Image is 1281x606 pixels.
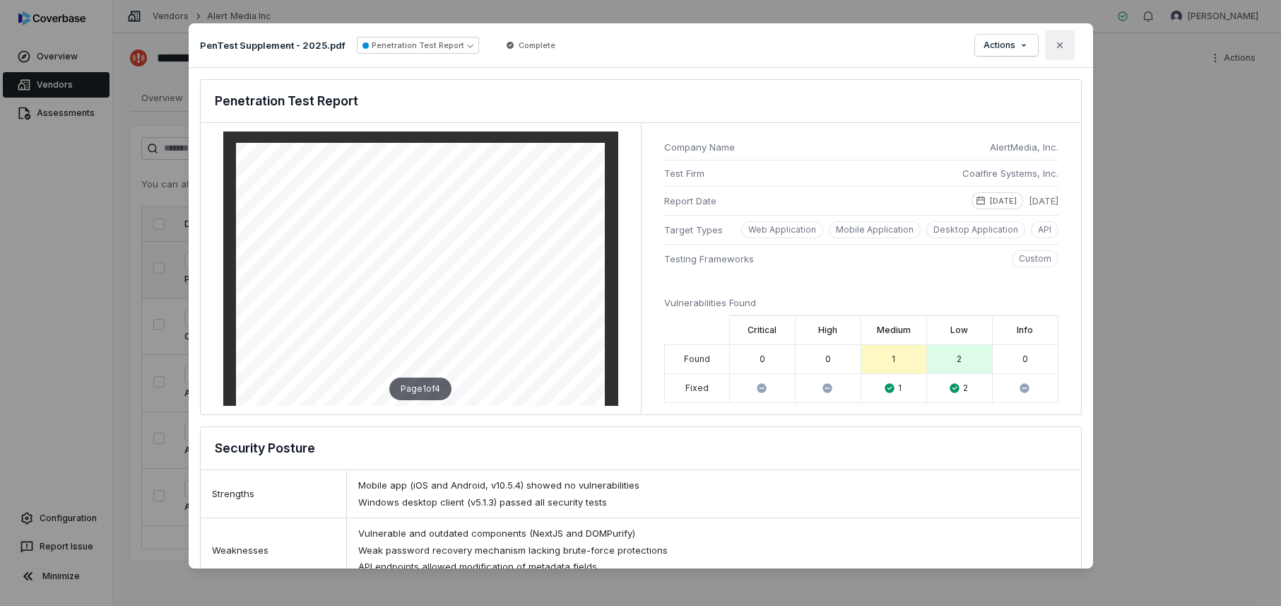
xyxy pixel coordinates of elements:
div: Weak password recovery mechanism lacking brute-force protections [358,544,1069,558]
span: Actions [984,40,1015,51]
p: [DATE] [990,195,1017,206]
p: Custom [1019,253,1051,264]
label: Medium [877,325,911,336]
div: Vulnerable and outdated components (NextJS and DOMPurify) [358,527,1069,541]
div: 0 [1022,354,1028,365]
div: 0 [760,354,765,365]
div: 1 [892,354,895,365]
h3: Penetration Test Report [215,91,358,111]
span: Company Name [664,140,979,154]
label: Critical [748,325,777,336]
div: 1 [885,383,902,394]
div: Strengths [201,470,348,518]
p: Mobile Application [836,224,914,235]
p: PenTest Supplement - 2025.pdf [200,39,346,52]
div: Page 1 of 4 [389,378,451,400]
p: Desktop Application [933,224,1018,235]
p: API [1038,224,1051,235]
span: Target Types [664,223,730,237]
div: 2 [950,383,968,394]
div: Mobile app (iOS and Android, v10.5.4) showed no vulnerabilities [358,479,1069,493]
span: Test Firm [664,166,951,180]
div: 0 [825,354,831,365]
span: Coalfire Systems, Inc. [962,166,1058,180]
span: Vulnerabilities Found [664,297,756,308]
span: Complete [519,40,555,51]
h3: Security Posture [215,438,315,458]
div: Weaknesses [201,518,348,583]
button: Actions [975,35,1038,56]
div: API endpoints allowed modification of metadata fields [358,560,1069,574]
div: 2 [957,354,962,365]
label: High [818,325,837,336]
span: [DATE] [1029,194,1058,209]
label: Info [1017,325,1033,336]
span: AlertMedia, Inc. [990,140,1058,154]
p: Web Application [748,224,816,235]
label: Low [950,325,968,336]
div: Fixed [685,383,709,394]
div: Found [684,354,710,365]
span: Testing Frameworks [664,252,1000,266]
button: Penetration Test Report [357,37,479,54]
div: Windows desktop client (v5.1.3) passed all security tests [358,496,1069,510]
span: Report Date [664,194,961,208]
